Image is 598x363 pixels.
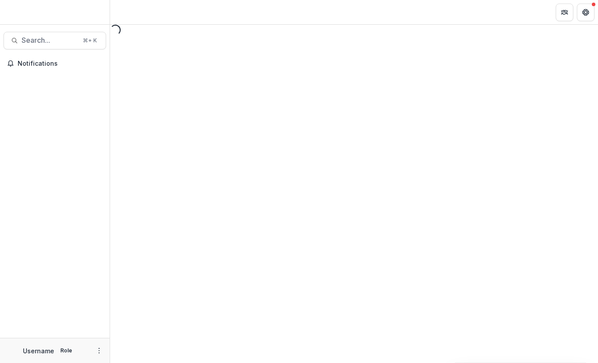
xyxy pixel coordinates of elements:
div: ⌘ + K [81,36,99,45]
span: Search... [22,36,78,45]
button: More [94,345,104,356]
button: Get Help [577,4,594,21]
p: Role [58,347,75,355]
button: Notifications [4,56,106,71]
button: Partners [556,4,573,21]
button: Search... [4,32,106,49]
p: Username [23,346,54,356]
span: Notifications [18,60,103,67]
